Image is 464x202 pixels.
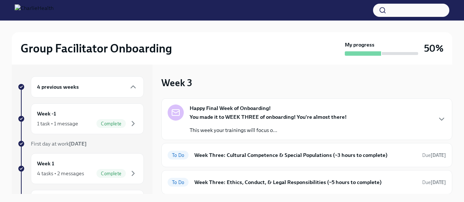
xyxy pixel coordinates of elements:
a: Week -11 task • 1 messageComplete [18,103,144,134]
div: 4 previous weeks [31,76,144,98]
span: August 18th, 2025 10:00 [422,179,446,186]
h6: Week 1 [37,159,54,168]
a: To DoWeek Three: Cultural Competence & Special Populations (~3 hours to complete)Due[DATE] [168,149,446,161]
h2: Group Facilitator Onboarding [21,41,172,56]
span: Complete [96,121,126,126]
img: CharlieHealth [15,4,54,16]
span: Due [422,180,446,185]
strong: You made it to WEEK THREE of onboarding! You're almost there! [190,114,347,120]
strong: [DATE] [431,180,446,185]
span: To Do [168,180,189,185]
span: First day at work [31,140,87,147]
h6: 4 previous weeks [37,83,79,91]
span: Complete [96,171,126,176]
h6: Week Three: Ethics, Conduct, & Legal Responsibilities (~5 hours to complete) [194,178,416,186]
p: This week your trainings will focus o... [190,126,347,134]
span: August 18th, 2025 10:00 [422,152,446,159]
strong: [DATE] [431,153,446,158]
div: 4 tasks • 2 messages [37,170,84,177]
h3: Week 3 [161,76,192,89]
strong: Happy Final Week of Onboarding! [190,104,271,112]
span: To Do [168,153,189,158]
h3: 50% [424,42,443,55]
span: Due [422,153,446,158]
div: 1 task • 1 message [37,120,78,127]
strong: My progress [345,41,375,48]
a: Week 14 tasks • 2 messagesComplete [18,153,144,184]
strong: [DATE] [69,140,87,147]
a: First day at work[DATE] [18,140,144,147]
a: To DoWeek Three: Ethics, Conduct, & Legal Responsibilities (~5 hours to complete)Due[DATE] [168,176,446,188]
h6: Week Three: Cultural Competence & Special Populations (~3 hours to complete) [194,151,416,159]
h6: Week -1 [37,110,56,118]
